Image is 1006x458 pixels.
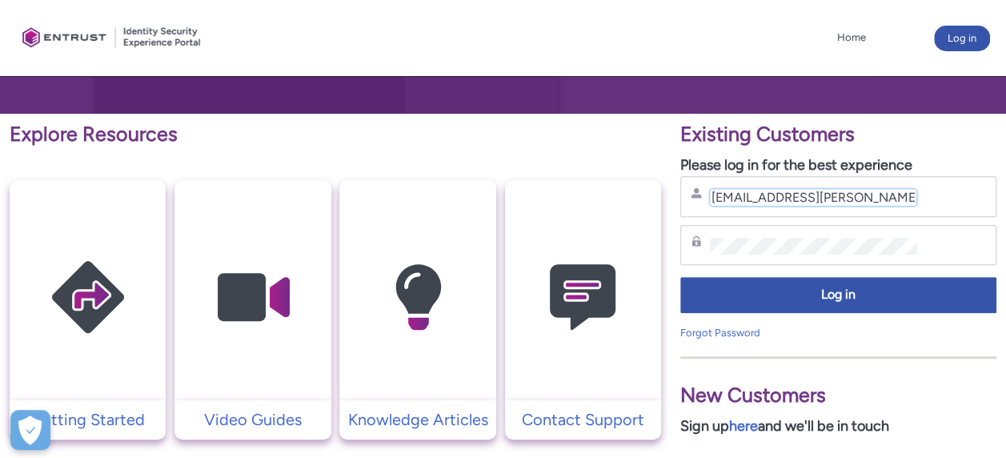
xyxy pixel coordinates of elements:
[174,408,331,432] a: Video Guides
[680,327,760,339] a: Forgot Password
[691,286,986,304] span: Log in
[710,189,916,206] input: Username
[12,211,164,384] img: Getting Started
[339,408,495,432] a: Knowledge Articles
[177,211,329,384] img: Video Guides
[10,410,50,450] div: Cookie Preferences
[680,155,996,176] p: Please log in for the best experience
[680,380,996,411] p: New Customers
[507,211,659,384] img: Contact Support
[513,408,653,432] p: Contact Support
[934,26,990,51] button: Log in
[729,417,758,435] a: here
[10,408,166,432] a: Getting Started
[680,416,996,437] p: Sign up and we'll be in touch
[18,408,158,432] p: Getting Started
[10,410,50,450] button: Open Preferences
[10,119,661,150] p: Explore Resources
[182,408,323,432] p: Video Guides
[680,119,996,150] p: Existing Customers
[680,277,996,313] button: Log in
[347,408,487,432] p: Knowledge Articles
[505,408,661,432] a: Contact Support
[833,26,870,50] a: Home
[342,211,494,384] img: Knowledge Articles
